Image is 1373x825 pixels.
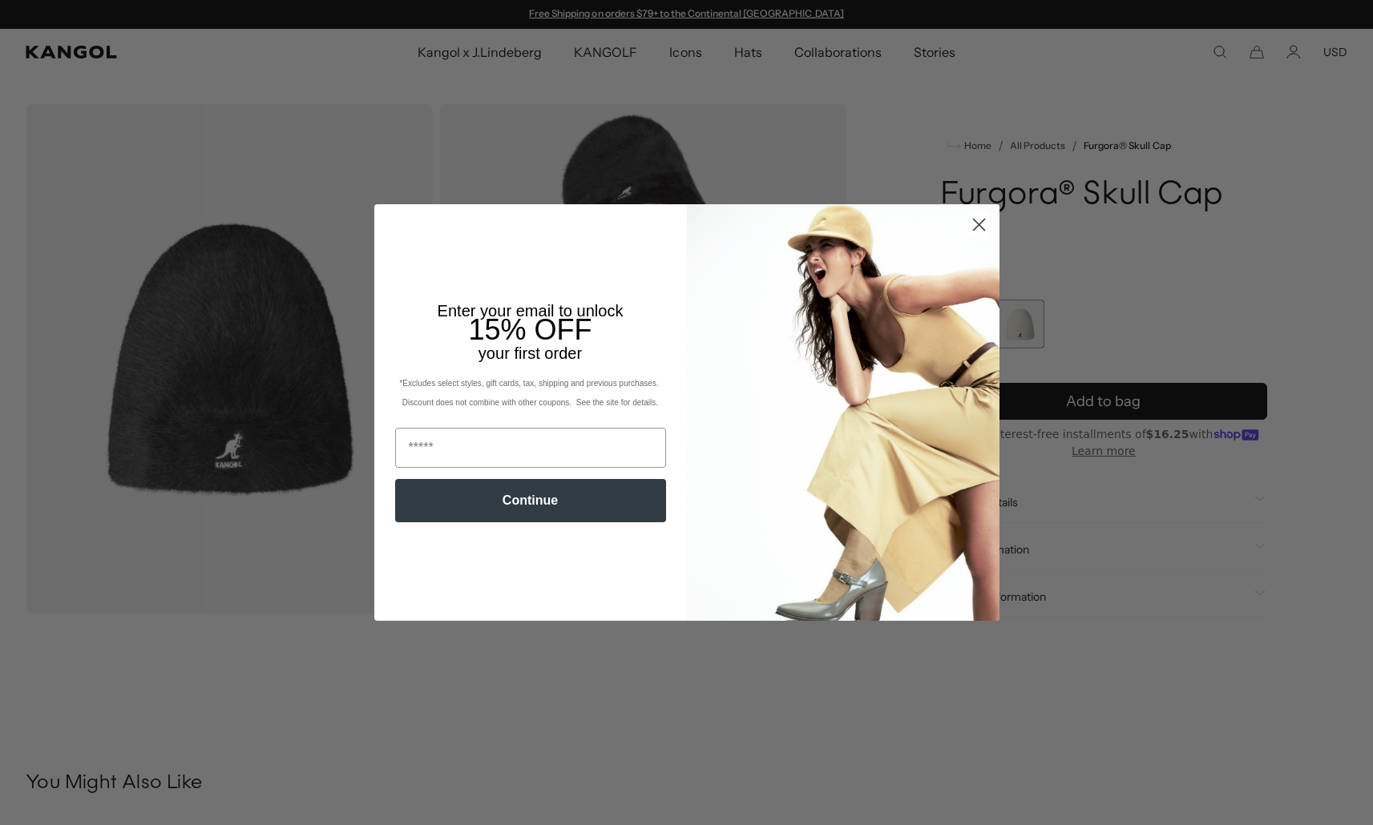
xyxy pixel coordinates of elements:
[479,344,582,362] span: your first order
[395,428,666,468] input: Email
[965,211,993,239] button: Close dialog
[687,204,999,621] img: 93be19ad-e773-4382-80b9-c9d740c9197f.jpeg
[395,479,666,522] button: Continue
[399,379,660,407] span: *Excludes select styles, gift cards, tax, shipping and previous purchases. Discount does not comb...
[468,313,592,346] span: 15% OFF
[438,302,624,320] span: Enter your email to unlock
